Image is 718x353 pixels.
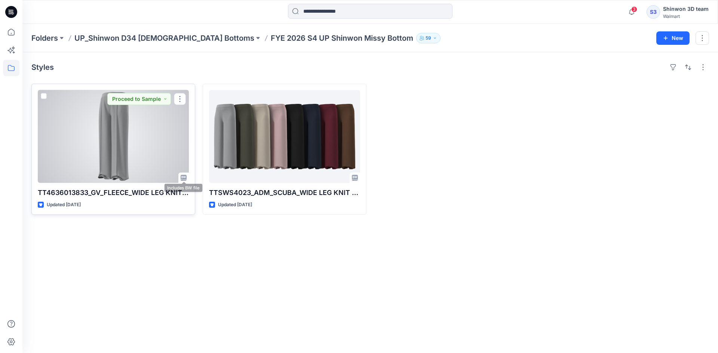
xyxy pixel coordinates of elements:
a: TT4636013833_GV_FLEECE_WIDE LEG KNIT PANTS [38,90,189,183]
p: 59 [426,34,431,42]
div: Shinwon 3D team [663,4,709,13]
div: Walmart [663,13,709,19]
a: UP_Shinwon D34 [DEMOGRAPHIC_DATA] Bottoms [74,33,254,43]
p: TT4636013833_GV_FLEECE_WIDE LEG KNIT PANTS [38,188,189,198]
p: Updated [DATE] [47,201,81,209]
p: Updated [DATE] [218,201,252,209]
button: 59 [416,33,441,43]
div: S3 [647,5,660,19]
p: TTSWS4023_ADM_SCUBA_WIDE LEG KNIT PANTS [209,188,360,198]
button: New [656,31,690,45]
span: 3 [631,6,637,12]
p: FYE 2026 S4 UP Shinwon Missy Bottom [271,33,413,43]
a: Folders [31,33,58,43]
h4: Styles [31,63,54,72]
a: TTSWS4023_ADM_SCUBA_WIDE LEG KNIT PANTS [209,90,360,183]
